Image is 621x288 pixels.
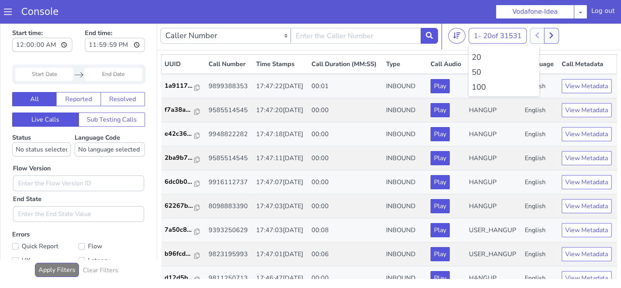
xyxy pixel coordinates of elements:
[13,185,144,200] input: Enter the End State Value
[308,101,383,125] td: 00:00
[430,153,450,168] button: Play
[522,221,559,245] td: English
[383,173,428,197] td: INBOUND
[383,197,428,221] td: INBOUND
[205,197,253,221] td: 9393250629
[12,91,79,105] button: Live Calls
[430,177,450,192] button: Play
[165,107,194,117] p: e42c36...
[13,154,144,170] input: Enter the Flow Version ID
[383,101,428,125] td: INBOUND
[12,112,71,135] label: Status
[430,57,450,72] button: Play
[466,101,522,125] td: HANGUP
[12,16,72,30] input: Start time:
[308,149,383,173] td: 00:00
[12,233,79,244] label: UX
[79,91,145,105] button: Sub Testing Calls
[522,101,559,125] td: English
[562,225,612,240] button: View Metadata
[205,245,253,269] td: 9811250713
[472,30,536,42] li: 20
[430,225,450,240] button: Play
[79,219,145,230] label: Flow
[308,221,383,245] td: 00:06
[253,221,309,245] td: 17:47:01[DATE]
[308,77,383,101] td: 00:00
[85,4,145,33] label: End time:
[253,33,309,53] th: Time Stamps
[165,131,202,141] a: 2ba9b7...
[165,83,202,93] a: f7a38a...
[165,59,194,69] p: 1a9117...
[13,142,51,151] label: Flow Version
[562,153,612,168] button: View Metadata
[205,221,253,245] td: 9823195993
[253,101,309,125] td: 17:47:18[DATE]
[165,131,194,141] p: 2ba9b7...
[165,203,202,213] a: 7a50c8...
[165,179,194,189] p: 62267b...
[562,177,612,192] button: View Metadata
[383,245,428,269] td: INBOUND
[205,101,253,125] td: 9948822282
[466,52,522,77] td: HANGUP
[383,149,428,173] td: INBOUND
[253,52,309,77] td: 17:47:22[DATE]
[562,249,612,264] button: View Metadata
[161,33,205,53] th: UUID
[165,227,194,237] p: b96fcd...
[483,9,522,19] span: 20 of 31531
[522,173,559,197] td: English
[522,77,559,101] td: English
[165,107,202,117] a: e42c36...
[562,129,612,144] button: View Metadata
[430,201,450,216] button: Play
[308,33,383,53] th: Call Duration (MM:SS)
[12,4,72,33] label: Start time:
[522,125,559,149] td: English
[83,245,118,253] h6: Clear Filters
[84,46,142,59] input: End Date
[383,125,428,149] td: INBOUND
[75,121,145,135] select: Language Code
[253,197,309,221] td: 17:47:03[DATE]
[559,33,617,53] th: Call Metadata
[13,173,42,182] label: End State
[12,219,79,230] label: Quick Report
[472,45,536,57] li: 50
[591,6,615,19] div: Log out
[308,125,383,149] td: 00:00
[383,33,428,53] th: Type
[562,105,612,120] button: View Metadata
[165,59,202,69] a: 1a9117...
[56,70,101,85] button: Reported
[522,149,559,173] td: English
[79,233,145,244] label: Latency
[383,52,428,77] td: INBOUND
[472,60,536,72] li: 100
[253,173,309,197] td: 17:47:03[DATE]
[165,155,194,165] p: 6dc0b0...
[383,221,428,245] td: INBOUND
[466,149,522,173] td: HANGUP
[165,251,202,261] a: d12d5b...
[205,125,253,149] td: 9585514545
[253,245,309,269] td: 17:46:47[DATE]
[466,125,522,149] td: HANGUP
[466,197,522,221] td: USER_HANGUP
[466,245,522,269] td: HANGUP
[291,6,421,22] input: Enter the Caller Number
[427,33,466,53] th: Call Audio
[562,57,612,72] button: View Metadata
[165,227,202,237] a: b96fcd...
[562,201,612,216] button: View Metadata
[308,245,383,269] td: 00:00
[466,33,522,53] th: Status
[466,221,522,245] td: USER_HANGUP
[308,173,383,197] td: 00:00
[522,33,559,53] th: Language
[253,77,309,101] td: 17:47:20[DATE]
[205,149,253,173] td: 9916112737
[308,52,383,77] td: 00:01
